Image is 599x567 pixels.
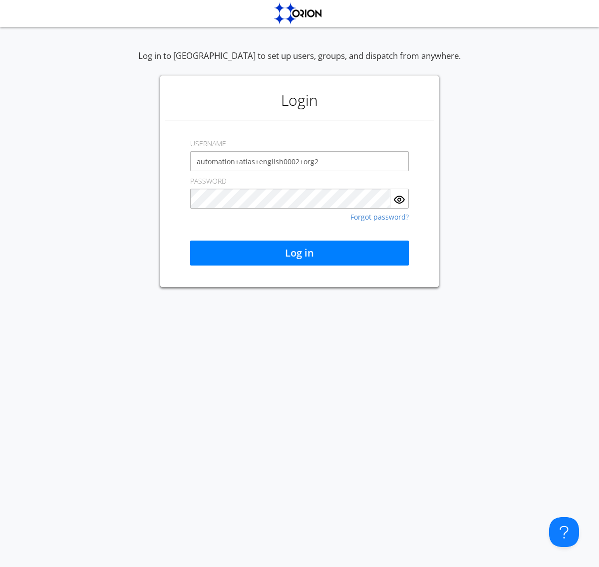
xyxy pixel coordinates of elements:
[190,139,226,149] label: USERNAME
[350,214,409,221] a: Forgot password?
[138,50,461,75] div: Log in to [GEOGRAPHIC_DATA] to set up users, groups, and dispatch from anywhere.
[190,176,227,186] label: PASSWORD
[165,80,434,120] h1: Login
[390,189,409,209] button: Show Password
[190,189,390,209] input: Password
[190,241,409,266] button: Log in
[549,517,579,547] iframe: Toggle Customer Support
[393,194,405,206] img: eye.svg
